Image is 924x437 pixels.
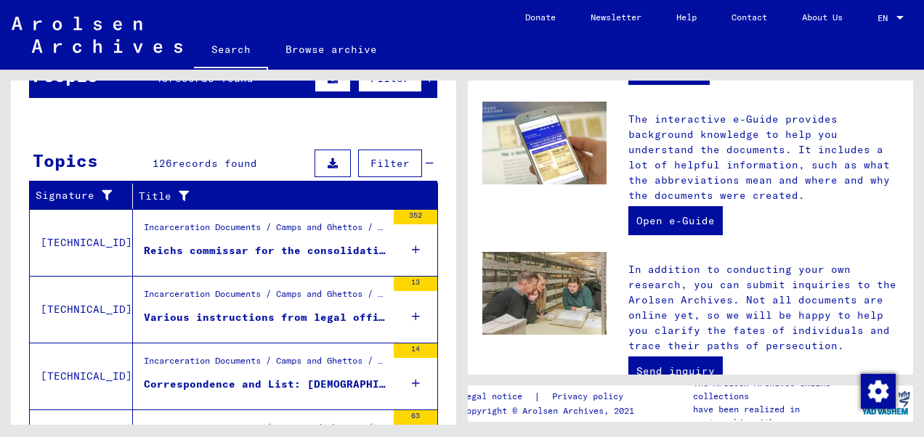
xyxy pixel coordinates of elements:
div: Incarceration Documents / Camps and Ghettos / General Information / Documents/Correspondence on P... [144,287,386,308]
div: Title [139,189,402,204]
div: Signature [36,188,114,203]
a: Open e-Guide [628,206,723,235]
p: The interactive e-Guide provides background knowledge to help you understand the documents. It in... [628,112,899,203]
div: Title [139,184,420,208]
p: In addition to conducting your own research, you can submit inquiries to the Arolsen Archives. No... [628,262,899,354]
div: | [461,389,641,404]
a: Legal notice [461,389,534,404]
span: 49 [155,72,169,85]
p: have been realized in partnership with [693,403,857,429]
img: inquiries.jpg [482,252,607,335]
div: Signature [36,184,132,208]
div: Zustimmung ändern [860,373,895,408]
div: Reichs commissar for the consolidation of the German nationality, principles for the deployment o... [144,243,386,258]
div: Incarceration Documents / Camps and Ghettos / Ravensbrück Concentration Camp / List Material Rave... [144,354,386,375]
img: yv_logo.png [859,385,913,421]
td: [TECHNICAL_ID] [30,343,133,409]
div: Various instructions from legal offices to the police as well as other [DEMOGRAPHIC_DATA] authori... [144,310,386,325]
a: Privacy policy [540,389,641,404]
div: 63 [394,410,437,425]
div: Correspondence and List: [DEMOGRAPHIC_DATA] of CC Ravensbrück who had to perform forced labor in ... [144,377,386,392]
img: Zustimmung ändern [861,374,896,409]
span: Filter [370,72,410,85]
button: Filter [358,150,422,177]
img: Arolsen_neg.svg [12,17,182,53]
span: records found [169,72,254,85]
div: Incarceration Documents / Camps and Ghettos / General Information / Documents/Correspondence on P... [144,221,386,241]
span: Filter [370,157,410,170]
a: Send inquiry [628,356,723,385]
a: Browse archive [268,32,394,67]
a: Search [194,32,268,70]
mat-select-trigger: EN [878,12,888,23]
p: Copyright © Arolsen Archives, 2021 [461,404,641,417]
img: eguide.jpg [482,102,607,184]
p: The Arolsen Archives online collections [693,377,857,403]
